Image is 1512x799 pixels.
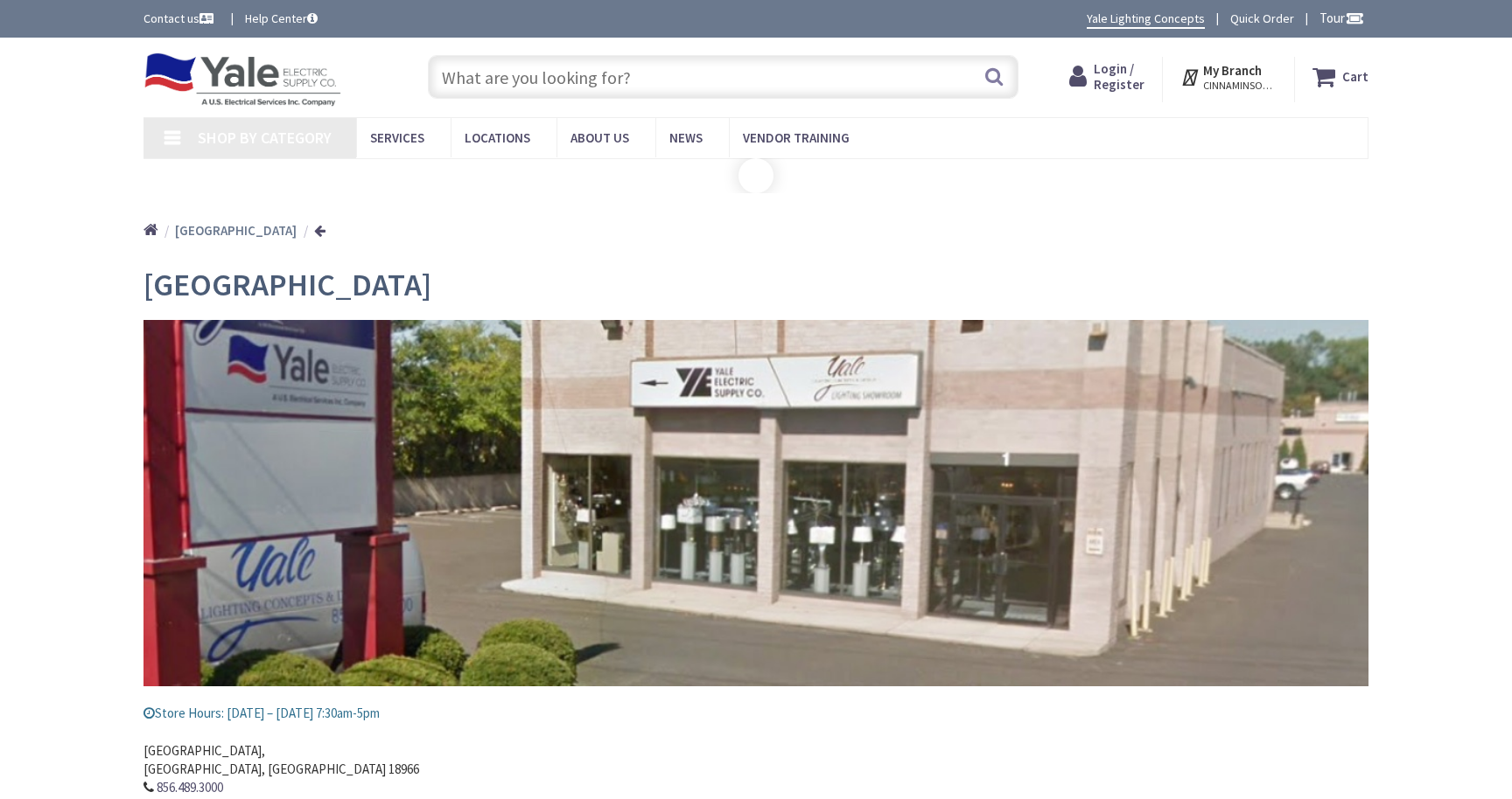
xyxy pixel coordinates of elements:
[143,10,217,27] a: Contact us
[143,320,1368,686] img: cherry_hill_1.jpg
[1094,60,1144,93] span: Login / Register
[465,129,530,146] span: Locations
[1319,10,1364,26] span: Tour
[1069,61,1144,93] a: Login / Register
[143,265,431,304] span: [GEOGRAPHIC_DATA]
[743,129,850,146] span: Vendor Training
[143,52,341,107] img: Yale Electric Supply Co.
[1342,61,1368,93] strong: Cart
[669,129,703,146] span: News
[1087,10,1205,29] a: Yale Lighting Concepts
[1203,62,1262,79] strong: My Branch
[428,55,1018,99] input: What are you looking for?
[143,705,380,721] span: Store Hours: [DATE] – [DATE] 7:30am-5pm
[1180,61,1277,93] div: My Branch CINNAMINSON, [GEOGRAPHIC_DATA]
[198,128,332,148] span: Shop By Category
[570,129,629,146] span: About Us
[370,129,424,146] span: Services
[157,778,223,796] a: 856.489.3000
[175,222,297,239] strong: [GEOGRAPHIC_DATA]
[143,722,1368,797] address: [GEOGRAPHIC_DATA], [GEOGRAPHIC_DATA], [GEOGRAPHIC_DATA] 18966
[1203,79,1277,93] span: CINNAMINSON, [GEOGRAPHIC_DATA]
[1312,61,1368,93] a: Cart
[245,10,318,27] a: Help Center
[1230,10,1294,27] a: Quick Order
